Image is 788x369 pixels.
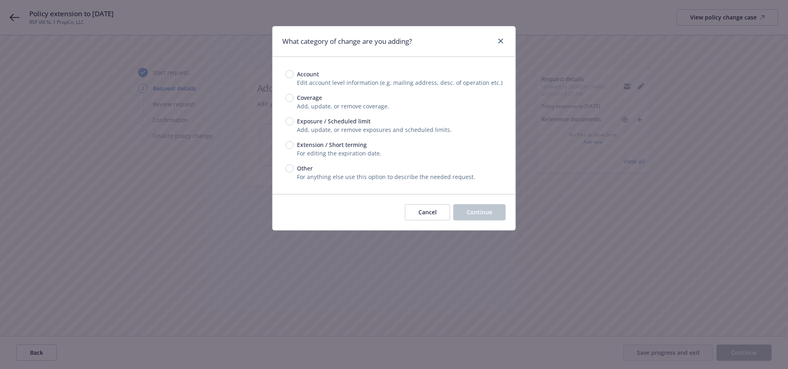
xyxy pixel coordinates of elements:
[297,149,381,157] span: For editing the expiration date.
[297,164,313,173] span: Other
[297,117,370,125] span: Exposure / Scheduled limit
[297,126,452,134] span: Add, update, or remove exposures and scheduled limits.
[297,140,367,149] span: Extension / Short terming
[297,93,322,102] span: Coverage
[297,173,475,181] span: For anything else use this option to describe the needed request.
[418,208,437,216] span: Cancel
[286,164,294,173] input: Other
[286,94,294,102] input: Coverage
[405,204,450,220] button: Cancel
[496,36,506,46] a: close
[467,208,492,216] span: Continue
[286,141,294,149] input: Extension / Short terming
[297,102,389,110] span: Add, update, or remove coverage.
[297,70,319,78] span: Account
[297,79,502,86] span: Edit account level information (e.g. mailing address, desc. of operation etc.)
[286,117,294,125] input: Exposure / Scheduled limit
[282,36,412,47] h1: What category of change are you adding?
[453,204,506,220] button: Continue
[286,70,294,78] input: Account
